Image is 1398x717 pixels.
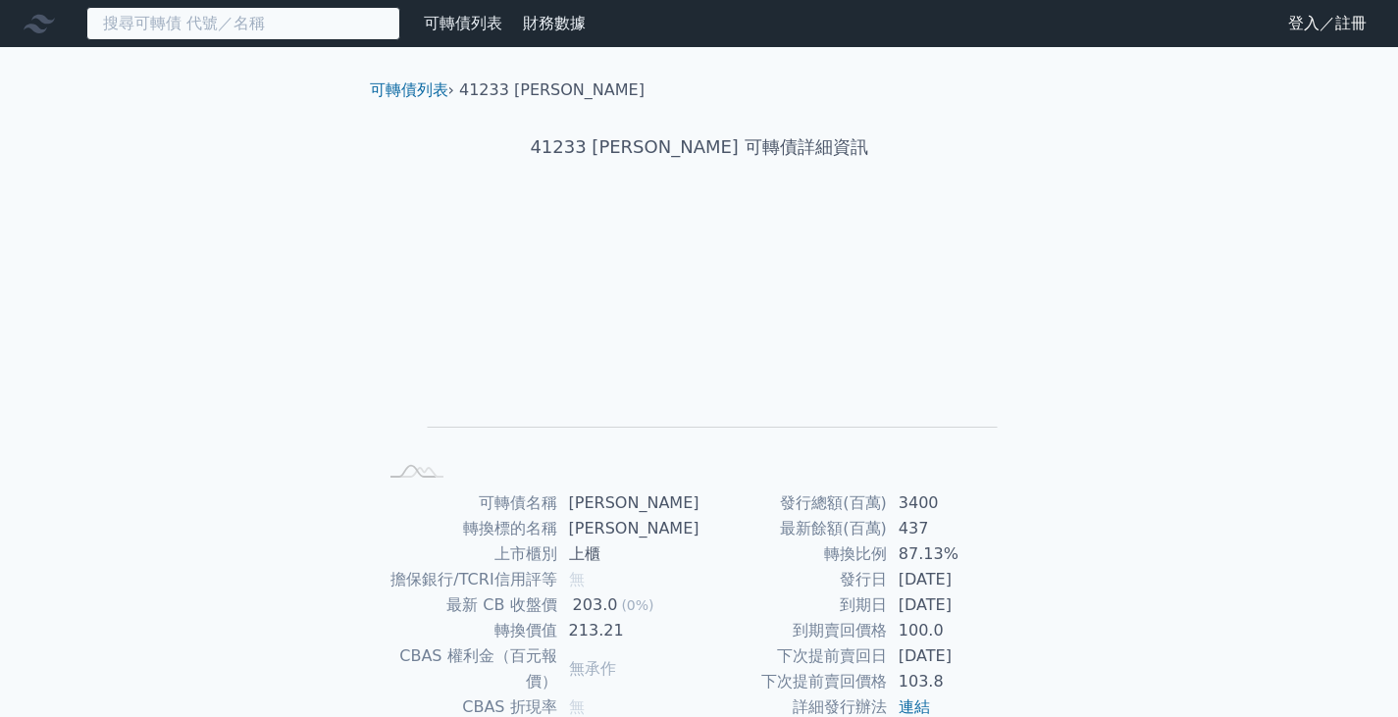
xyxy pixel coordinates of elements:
[569,570,585,589] span: 無
[887,643,1021,669] td: [DATE]
[557,516,699,541] td: [PERSON_NAME]
[370,80,448,99] a: 可轉債列表
[86,7,400,40] input: 搜尋可轉債 代號／名稱
[887,592,1021,618] td: [DATE]
[409,223,998,456] g: Chart
[1272,8,1382,39] a: 登入／註冊
[887,490,1021,516] td: 3400
[699,618,887,643] td: 到期賣回價格
[887,669,1021,694] td: 103.8
[887,567,1021,592] td: [DATE]
[378,567,557,592] td: 擔保銀行/TCRI信用評等
[354,133,1045,161] h1: 41233 [PERSON_NAME] 可轉債詳細資訊
[370,78,454,102] li: ›
[569,592,622,618] div: 203.0
[699,567,887,592] td: 發行日
[378,592,557,618] td: 最新 CB 收盤價
[378,541,557,567] td: 上市櫃別
[424,14,502,32] a: 可轉債列表
[699,669,887,694] td: 下次提前賣回價格
[699,516,887,541] td: 最新餘額(百萬)
[569,659,616,678] span: 無承作
[699,490,887,516] td: 發行總額(百萬)
[887,516,1021,541] td: 437
[378,618,557,643] td: 轉換價值
[699,592,887,618] td: 到期日
[887,541,1021,567] td: 87.13%
[378,643,557,694] td: CBAS 權利金（百元報價）
[378,516,557,541] td: 轉換標的名稱
[378,490,557,516] td: 可轉債名稱
[557,541,699,567] td: 上櫃
[699,643,887,669] td: 下次提前賣回日
[569,697,585,716] span: 無
[523,14,586,32] a: 財務數據
[899,697,930,716] a: 連結
[887,618,1021,643] td: 100.0
[621,597,653,613] span: (0%)
[557,490,699,516] td: [PERSON_NAME]
[699,541,887,567] td: 轉換比例
[557,618,699,643] td: 213.21
[459,78,645,102] li: 41233 [PERSON_NAME]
